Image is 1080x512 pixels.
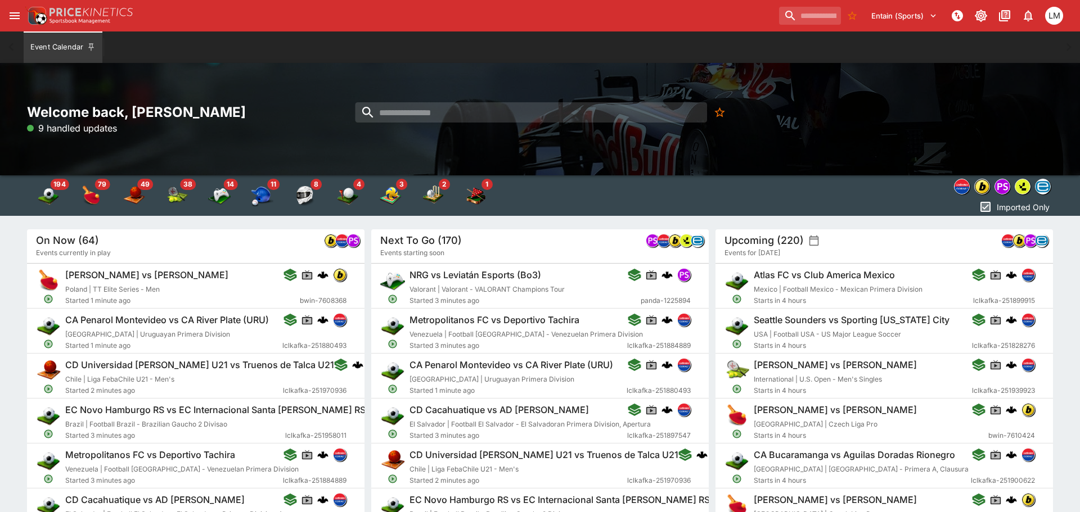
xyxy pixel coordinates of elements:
[346,234,360,247] div: pandascore
[1036,179,1050,194] img: betradar.png
[971,475,1035,486] span: lclkafka-251900622
[972,340,1035,351] span: lclkafka-251828276
[658,234,670,247] img: lclkafka.png
[691,234,704,247] div: betradar
[36,268,61,293] img: table_tennis.png
[661,359,673,370] img: logo-cerberus.svg
[123,184,145,207] div: Basketball
[1006,449,1017,460] img: logo-cerberus.svg
[973,295,1035,306] span: lclkafka-251899915
[49,8,133,16] img: PriceKinetics
[325,234,337,247] img: bwin.png
[680,234,692,247] img: lsports.jpeg
[1022,448,1034,461] img: lclkafka.png
[409,285,565,293] span: Valorant | Valorant - VALORANT Champions Tour
[465,184,487,207] img: snooker
[380,448,405,473] img: basketball.png
[388,384,398,394] svg: Open
[865,7,944,25] button: Select Tenant
[1012,234,1026,247] div: bwin
[65,449,235,461] h6: Metropolitanos FC vs Deportivo Tachira
[409,269,541,281] h6: NRG vs Leviatán Esports (Bo3)
[465,184,487,207] div: Snooker
[137,179,153,190] span: 49
[123,184,145,207] img: basketball
[65,359,334,371] h6: CD Universidad [PERSON_NAME] U21 vs Truenos de Talca U21
[975,179,989,194] img: bwin.png
[754,449,955,461] h6: CA Bucaramanga vs Aguilas Doradas Rionegro
[36,403,61,428] img: soccer.png
[380,234,462,247] h5: Next To Go (170)
[396,179,407,190] span: 3
[388,474,398,484] svg: Open
[65,295,300,306] span: Started 1 minute ago
[80,184,102,207] img: table_tennis
[24,31,102,63] button: Event Calendar
[1006,269,1017,280] img: logo-cerberus.svg
[409,340,627,351] span: Started 3 minutes ago
[677,403,691,416] div: lclkafka
[334,493,346,506] img: lclkafka.png
[409,314,579,326] h6: Metropolitanos FC vs Deportivo Tachira
[353,179,364,190] span: 4
[409,359,613,371] h6: CA Penarol Montevideo vs CA River Plate (URU)
[36,313,61,338] img: soccer.png
[208,184,231,207] div: Esports
[310,179,322,190] span: 8
[724,358,749,383] img: tennis.png
[409,475,627,486] span: Started 2 minutes ago
[317,314,328,325] div: cerberus
[37,184,60,207] img: soccer
[1002,234,1014,247] img: lclkafka.png
[65,420,227,428] span: Brazil | Football Brazil - Brazilian Gaucho 2 Divisao
[333,268,346,282] div: bwin
[1021,268,1035,282] div: lclkafka
[1024,234,1037,247] div: pandascore
[352,359,363,370] div: cerberus
[677,268,691,282] div: pandascore
[317,449,328,460] div: cerberus
[409,330,643,338] span: Venezuela | Football [GEOGRAPHIC_DATA] - Venezuelan Primera Division
[49,19,110,24] img: Sportsbook Management
[409,385,627,396] span: Started 1 minute ago
[336,234,348,247] img: lclkafka.png
[994,6,1015,26] button: Documentation
[294,184,316,207] div: Motor Racing
[732,294,742,304] svg: Open
[988,430,1035,441] span: bwin-7610424
[732,339,742,349] svg: Open
[754,494,917,506] h6: [PERSON_NAME] vs [PERSON_NAME]
[646,234,659,247] div: pandascore
[627,430,691,441] span: lclkafka-251897547
[25,4,47,27] img: PriceKinetics Logo
[251,184,273,207] div: Baseball
[724,234,804,247] h5: Upcoming (220)
[754,420,877,428] span: [GEOGRAPHIC_DATA] | Czech Liga Pro
[627,385,691,396] span: lclkafka-251880493
[27,121,117,135] p: 9 handled updates
[994,179,1010,194] div: pandascore
[661,359,673,370] div: cerberus
[754,475,971,486] span: Starts in 4 hours
[1021,403,1035,416] div: bwin
[317,494,328,505] div: cerberus
[439,179,450,190] span: 2
[696,449,708,460] div: cerberus
[336,184,359,207] img: golf
[754,404,917,416] h6: [PERSON_NAME] vs [PERSON_NAME]
[409,404,589,416] h6: CD Cacahuatique vs AD [PERSON_NAME]
[754,295,973,306] span: Starts in 4 hours
[379,184,402,207] img: volleyball
[285,430,346,441] span: lclkafka-251958011
[334,448,346,461] img: lclkafka.png
[165,184,188,207] div: Tennis
[1006,359,1017,370] div: cerberus
[1022,359,1034,371] img: lclkafka.png
[388,429,398,439] svg: Open
[294,184,316,207] img: motor_racing
[678,269,690,281] img: pandascore.png
[754,375,882,383] span: International | U.S. Open - Men's Singles
[995,179,1010,194] img: pandascore.png
[1021,493,1035,506] div: bwin
[754,430,988,441] span: Starts in 4 hours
